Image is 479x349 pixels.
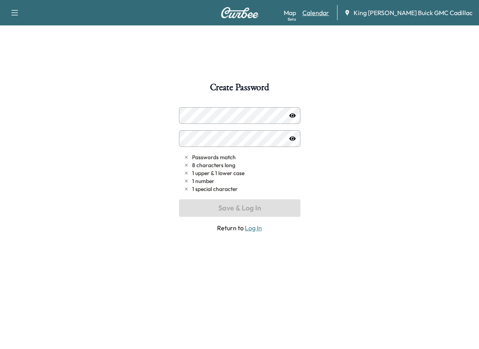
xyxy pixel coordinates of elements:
a: Log In [245,224,262,232]
span: 1 number [192,177,214,185]
span: 8 characters long [192,161,235,169]
a: MapBeta [284,8,296,17]
span: King [PERSON_NAME] Buick GMC Cadillac [354,8,473,17]
div: Beta [288,16,296,22]
img: Curbee Logo [221,7,259,18]
span: 1 upper & 1 lower case [192,169,244,177]
a: Calendar [302,8,329,17]
span: 1 special character [192,185,238,193]
span: Return to [179,223,300,233]
span: Passwords match [192,153,236,161]
h1: Create Password [210,83,269,96]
